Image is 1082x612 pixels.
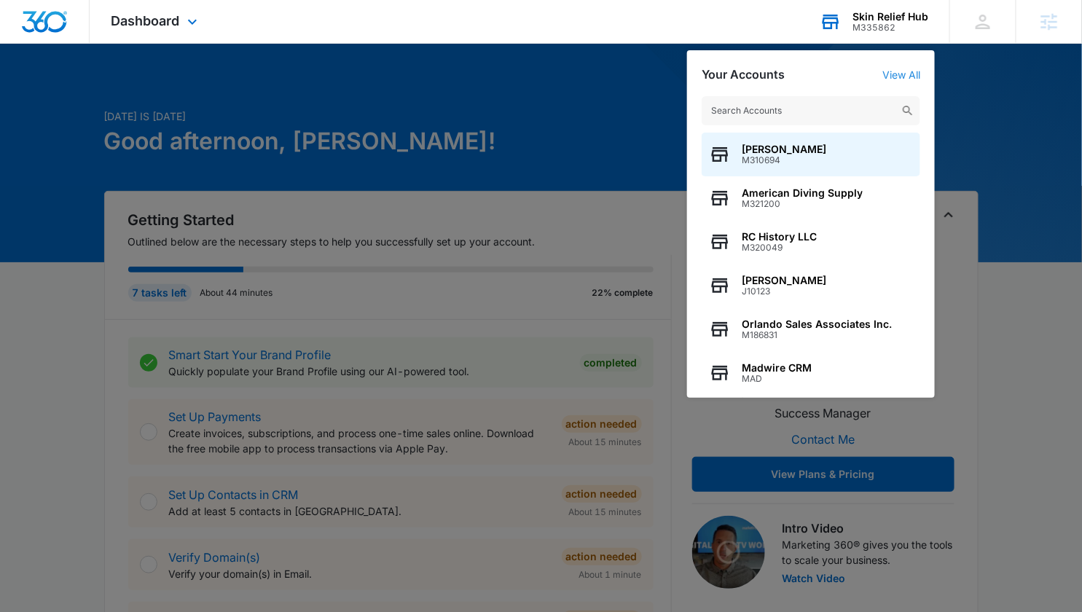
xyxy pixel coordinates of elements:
[702,96,920,125] input: Search Accounts
[702,264,920,307] button: [PERSON_NAME]J10123
[742,155,826,165] span: M310694
[742,374,812,384] span: MAD
[702,307,920,351] button: Orlando Sales Associates Inc.M186831
[852,23,928,33] div: account id
[111,13,180,28] span: Dashboard
[742,144,826,155] span: [PERSON_NAME]
[742,187,863,199] span: American Diving Supply
[742,199,863,209] span: M321200
[742,362,812,374] span: Madwire CRM
[702,176,920,220] button: American Diving SupplyM321200
[742,275,826,286] span: [PERSON_NAME]
[742,286,826,297] span: J10123
[852,11,928,23] div: account name
[702,133,920,176] button: [PERSON_NAME]M310694
[702,351,920,395] button: Madwire CRMMAD
[702,68,785,82] h2: Your Accounts
[742,330,892,340] span: M186831
[742,231,817,243] span: RC History LLC
[742,318,892,330] span: Orlando Sales Associates Inc.
[742,243,817,253] span: M320049
[702,220,920,264] button: RC History LLCM320049
[882,68,920,81] a: View All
